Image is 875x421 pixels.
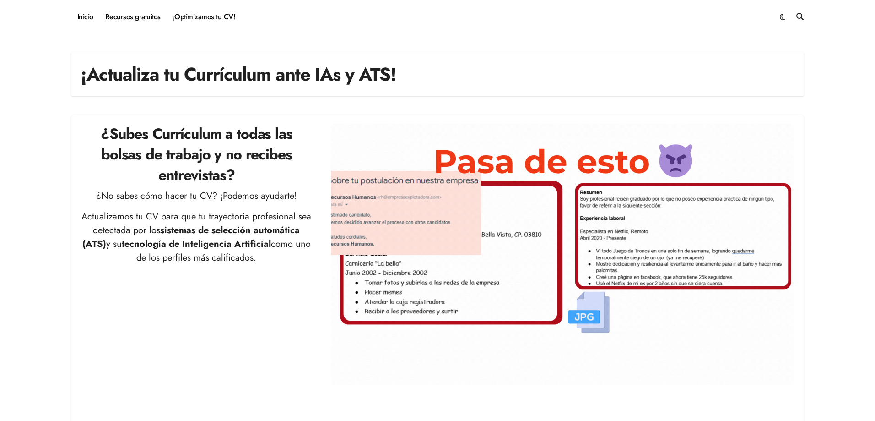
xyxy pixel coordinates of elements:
a: Recursos gratuitos [99,5,167,29]
strong: tecnología de Inteligencia Artificial [122,237,271,251]
a: ¡Optimizamos tu CV! [167,5,241,29]
strong: sistemas de selección automática (ATS) [82,224,300,251]
a: Inicio [71,5,99,29]
h2: ¿Subes Currículum a todas las bolsas de trabajo y no recibes entrevistas? [81,124,313,185]
p: Actualizamos tu CV para que tu trayectoria profesional sea detectada por los y su como uno de los... [81,210,313,265]
h1: ¡Actualiza tu Currículum ante IAs y ATS! [81,61,396,87]
p: ¿No sabes cómo hacer tu CV? ¡Podemos ayudarte! [81,189,313,203]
